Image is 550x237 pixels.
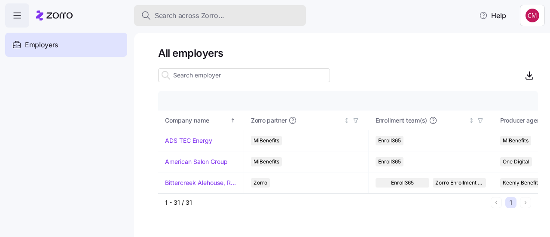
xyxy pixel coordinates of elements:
span: MiBenefits [503,136,529,145]
input: Search employer [158,68,330,82]
a: Bittercreek Alehouse, Red Feather Lounge, Diablo & Sons Saloon [165,179,237,187]
span: MiBenefits [254,157,279,166]
th: Zorro partnerNot sorted [244,111,369,130]
span: Zorro [254,178,267,188]
th: Company nameSorted ascending [158,111,244,130]
span: Enroll365 [378,157,401,166]
span: Enroll365 [391,178,414,188]
img: c76f7742dad050c3772ef460a101715e [526,9,539,22]
span: Keenly Benefits [503,178,541,188]
span: Zorro partner [251,116,287,125]
button: Help [472,7,513,24]
span: Search across Zorro... [155,10,224,21]
a: Employers [5,33,127,57]
span: MiBenefits [254,136,279,145]
a: ADS TEC Energy [165,136,212,145]
span: Zorro Enrollment Team [435,178,484,188]
div: Not sorted [344,117,350,123]
span: Help [479,10,506,21]
button: Next page [520,197,531,208]
th: Enrollment team(s)Not sorted [369,111,493,130]
a: American Salon Group [165,157,228,166]
button: Previous page [491,197,502,208]
div: Not sorted [468,117,474,123]
span: Enroll365 [378,136,401,145]
span: Producer agency [500,116,547,125]
span: One Digital [503,157,529,166]
div: Sorted ascending [230,117,236,123]
button: 1 [505,197,516,208]
button: Search across Zorro... [134,5,306,26]
h1: All employers [158,46,538,60]
span: Enrollment team(s) [376,116,427,125]
div: Company name [165,116,229,125]
div: 1 - 31 / 31 [165,198,487,207]
span: Employers [25,40,58,50]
